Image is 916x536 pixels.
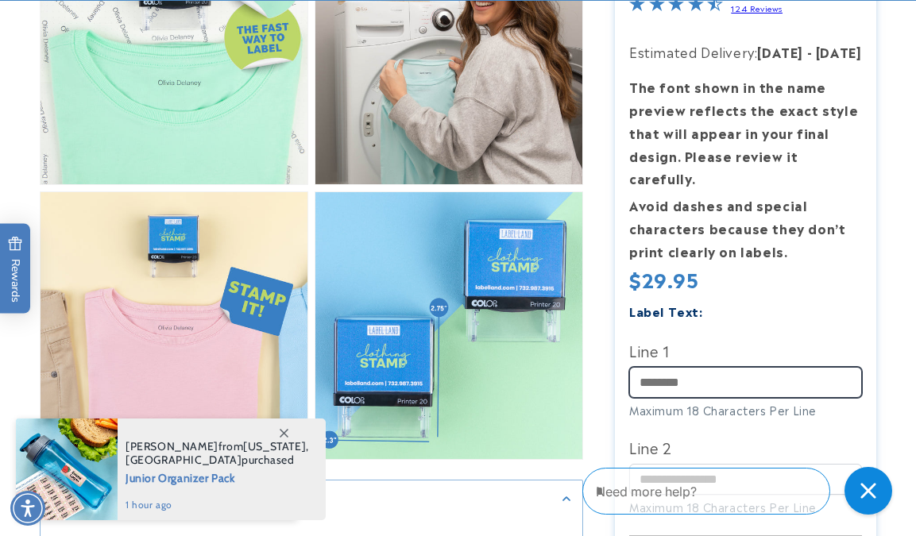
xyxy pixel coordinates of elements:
label: Line 1 [629,337,863,363]
div: Accessibility Menu [10,491,45,526]
span: [GEOGRAPHIC_DATA] [126,453,242,467]
strong: [DATE] [816,42,862,61]
span: $29.95 [629,264,699,293]
div: Maximum 18 Characters Per Line [629,402,863,418]
iframe: Gorgias Floating Chat [582,461,900,520]
strong: - [807,42,813,61]
strong: The font shown in the name preview reflects the exact style that will appear in your final design... [629,77,858,187]
strong: Avoid dashes and special characters because they don’t print clearly on labels. [629,195,845,260]
span: 1 hour ago [126,498,309,512]
span: Junior Organizer Pack [126,467,309,487]
label: Line 2 [629,434,863,460]
label: Label Text: [629,302,703,320]
span: Rewards [8,236,23,302]
span: [US_STATE] [243,439,306,453]
span: from , purchased [126,440,309,467]
a: 124 Reviews - open in a new tab [731,2,783,13]
strong: [DATE] [757,42,803,61]
iframe: Sign Up via Text for Offers [13,409,201,457]
p: Estimated Delivery: [629,40,863,64]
